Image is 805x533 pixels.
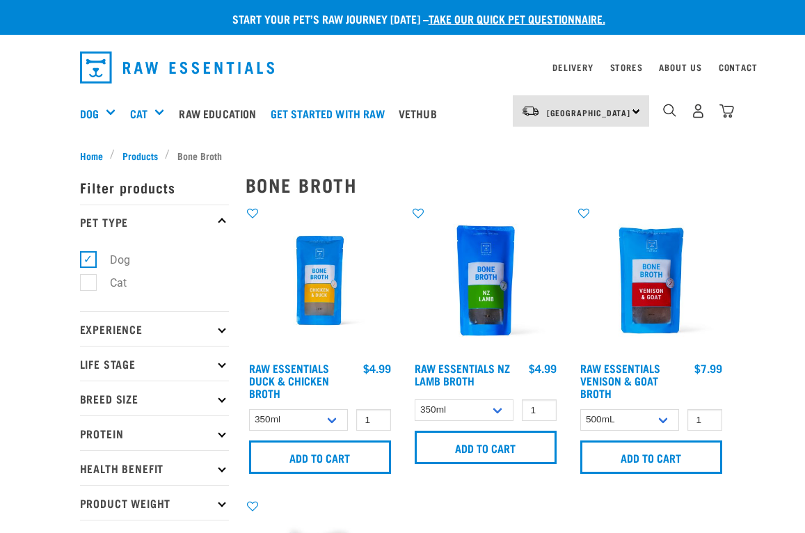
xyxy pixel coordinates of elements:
[80,450,229,485] p: Health Benefit
[552,65,593,70] a: Delivery
[246,206,394,355] img: RE Product Shoot 2023 Nov8793 1
[610,65,643,70] a: Stores
[80,381,229,415] p: Breed Size
[659,65,701,70] a: About Us
[88,274,132,292] label: Cat
[411,206,560,355] img: Raw Essentials New Zealand Lamb Bone Broth For Cats & Dogs
[719,104,734,118] img: home-icon@2x.png
[88,251,136,269] label: Dog
[80,148,111,163] a: Home
[415,365,510,383] a: Raw Essentials NZ Lamb Broth
[80,415,229,450] p: Protein
[267,86,395,141] a: Get started with Raw
[246,174,726,196] h2: Bone Broth
[122,148,158,163] span: Products
[80,148,726,163] nav: breadcrumbs
[529,362,557,374] div: $4.99
[175,86,266,141] a: Raw Education
[395,86,447,141] a: Vethub
[80,105,99,122] a: Dog
[80,148,103,163] span: Home
[663,104,676,117] img: home-icon-1@2x.png
[130,105,148,122] a: Cat
[429,15,605,22] a: take our quick pet questionnaire.
[249,440,391,474] input: Add to cart
[547,110,631,115] span: [GEOGRAPHIC_DATA]
[522,399,557,421] input: 1
[691,104,706,118] img: user.png
[80,51,275,83] img: Raw Essentials Logo
[80,205,229,239] p: Pet Type
[249,365,329,396] a: Raw Essentials Duck & Chicken Broth
[80,346,229,381] p: Life Stage
[521,105,540,118] img: van-moving.png
[69,46,737,89] nav: dropdown navigation
[356,409,391,431] input: 1
[694,362,722,374] div: $7.99
[719,65,758,70] a: Contact
[115,148,165,163] a: Products
[577,206,726,355] img: Raw Essentials Venison Goat Novel Protein Hypoallergenic Bone Broth Cats & Dogs
[687,409,722,431] input: 1
[363,362,391,374] div: $4.99
[415,431,557,464] input: Add to cart
[580,365,660,396] a: Raw Essentials Venison & Goat Broth
[80,311,229,346] p: Experience
[580,440,722,474] input: Add to cart
[80,485,229,520] p: Product Weight
[80,170,229,205] p: Filter products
